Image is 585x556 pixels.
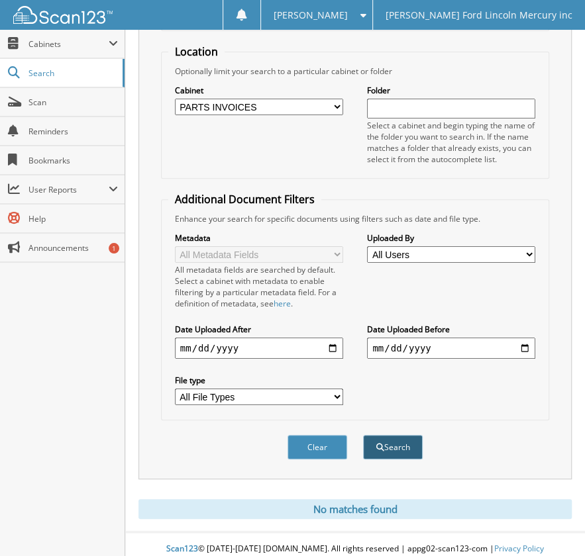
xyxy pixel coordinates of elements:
span: Help [28,213,118,224]
div: All metadata fields are searched by default. Select a cabinet with metadata to enable filtering b... [175,264,343,309]
div: Enhance your search for specific documents using filters such as date and file type. [168,213,543,224]
legend: Additional Document Filters [168,192,321,207]
span: Scan123 [166,543,198,554]
div: Optionally limit your search to a particular cabinet or folder [168,66,543,77]
span: Reminders [28,126,118,137]
label: Cabinet [175,85,343,96]
a: Privacy Policy [494,543,544,554]
label: Folder [367,85,535,96]
legend: Location [168,44,225,59]
div: 1 [109,243,119,254]
button: Search [363,435,423,459]
label: Date Uploaded Before [367,324,535,335]
div: Select a cabinet and begin typing the name of the folder you want to search in. If the name match... [367,120,535,165]
a: here [274,298,291,309]
label: File type [175,375,343,386]
span: Cabinets [28,38,109,50]
span: Bookmarks [28,155,118,166]
span: Announcements [28,242,118,254]
img: scan123-logo-white.svg [13,6,113,24]
span: [PERSON_NAME] Ford Lincoln Mercury inc [386,11,572,19]
div: No matches found [138,499,572,519]
label: Metadata [175,232,343,244]
span: Scan [28,97,118,108]
input: end [367,338,535,359]
span: Search [28,68,116,79]
label: Uploaded By [367,232,535,244]
span: User Reports [28,184,109,195]
button: Clear [288,435,347,459]
input: start [175,338,343,359]
span: [PERSON_NAME] [274,11,348,19]
label: Date Uploaded After [175,324,343,335]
